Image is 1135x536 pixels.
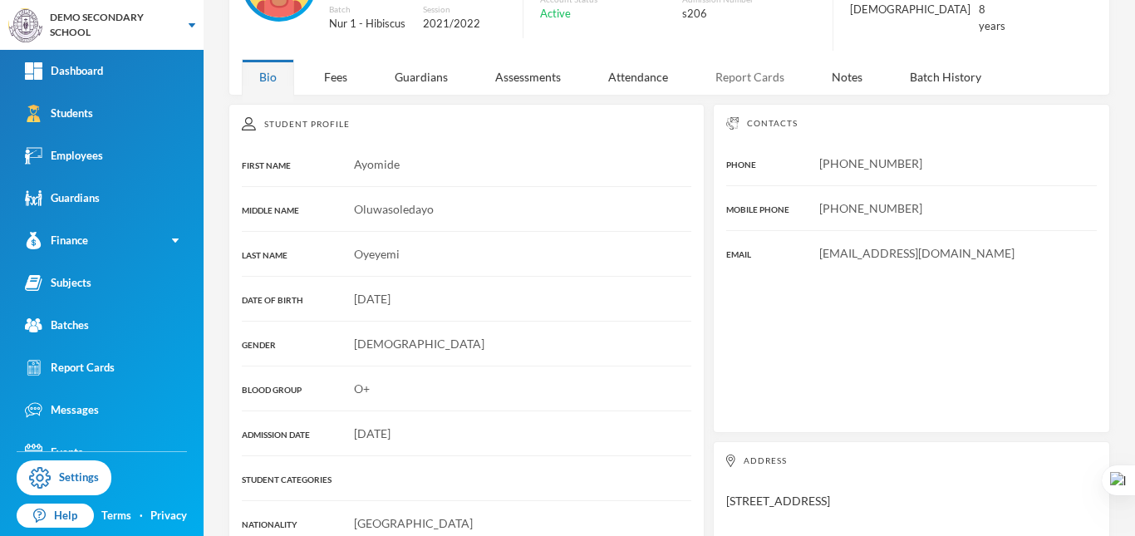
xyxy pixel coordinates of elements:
[819,246,1015,260] span: [EMAIL_ADDRESS][DOMAIN_NAME]
[25,62,103,80] div: Dashboard
[354,426,391,440] span: [DATE]
[25,359,115,376] div: Report Cards
[354,247,400,261] span: Oyeyemi
[726,455,1097,467] div: Address
[242,117,691,130] div: Student Profile
[17,504,94,529] a: Help
[140,508,143,524] div: ·
[354,337,484,351] span: [DEMOGRAPHIC_DATA]
[307,59,365,95] div: Fees
[591,59,685,95] div: Attendance
[354,157,400,171] span: Ayomide
[25,444,83,461] div: Events
[377,59,465,95] div: Guardians
[25,105,93,122] div: Students
[329,16,410,32] div: Nur 1 - Hibiscus
[423,16,506,32] div: 2021/2022
[698,59,802,95] div: Report Cards
[979,2,1005,34] div: 8 years
[423,3,506,16] div: Session
[9,9,42,42] img: logo
[354,292,391,306] span: [DATE]
[540,6,571,22] span: Active
[892,59,999,95] div: Batch History
[101,508,131,524] a: Terms
[819,156,922,170] span: [PHONE_NUMBER]
[354,381,370,396] span: O+
[50,10,172,40] div: DEMO SECONDARY SCHOOL
[819,201,922,215] span: [PHONE_NUMBER]
[329,3,410,16] div: Batch
[850,2,970,18] div: [DEMOGRAPHIC_DATA]
[478,59,578,95] div: Assessments
[25,189,100,207] div: Guardians
[726,117,1097,130] div: Contacts
[150,508,187,524] a: Privacy
[25,317,89,334] div: Batches
[814,59,880,95] div: Notes
[25,401,99,419] div: Messages
[354,202,434,216] span: Oluwasoledayo
[25,147,103,165] div: Employees
[17,460,111,495] a: Settings
[242,59,294,95] div: Bio
[354,516,473,530] span: [GEOGRAPHIC_DATA]
[25,274,91,292] div: Subjects
[682,6,816,22] div: s206
[25,232,88,249] div: Finance
[242,475,332,484] span: STUDENT CATEGORIES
